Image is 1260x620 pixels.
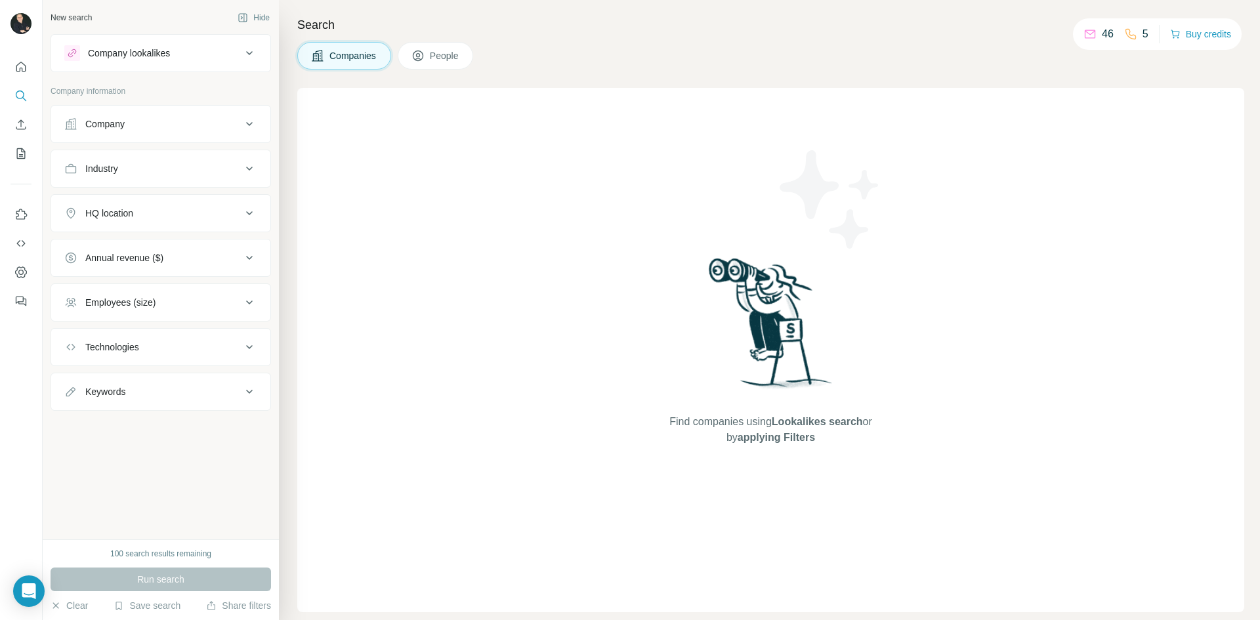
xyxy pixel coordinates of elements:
[1102,26,1114,42] p: 46
[10,113,31,136] button: Enrich CSV
[329,49,377,62] span: Companies
[206,599,271,612] button: Share filters
[51,37,270,69] button: Company lookalikes
[85,296,156,309] div: Employees (size)
[85,117,125,131] div: Company
[771,140,889,258] img: Surfe Illustration - Stars
[114,599,180,612] button: Save search
[10,84,31,108] button: Search
[51,197,270,229] button: HQ location
[85,251,163,264] div: Annual revenue ($)
[10,55,31,79] button: Quick start
[10,232,31,255] button: Use Surfe API
[10,203,31,226] button: Use Surfe on LinkedIn
[85,385,125,398] div: Keywords
[297,16,1244,34] h4: Search
[10,13,31,34] img: Avatar
[51,287,270,318] button: Employees (size)
[51,153,270,184] button: Industry
[772,416,863,427] span: Lookalikes search
[88,47,170,60] div: Company lookalikes
[738,432,815,443] span: applying Filters
[51,85,271,97] p: Company information
[110,548,211,560] div: 100 search results remaining
[10,260,31,284] button: Dashboard
[51,108,270,140] button: Company
[51,599,88,612] button: Clear
[430,49,460,62] span: People
[51,12,92,24] div: New search
[51,331,270,363] button: Technologies
[51,242,270,274] button: Annual revenue ($)
[13,575,45,607] div: Open Intercom Messenger
[703,255,839,401] img: Surfe Illustration - Woman searching with binoculars
[228,8,279,28] button: Hide
[85,207,133,220] div: HQ location
[10,142,31,165] button: My lists
[51,376,270,407] button: Keywords
[665,414,875,445] span: Find companies using or by
[85,162,118,175] div: Industry
[1170,25,1231,43] button: Buy credits
[10,289,31,313] button: Feedback
[85,341,139,354] div: Technologies
[1143,26,1148,42] p: 5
